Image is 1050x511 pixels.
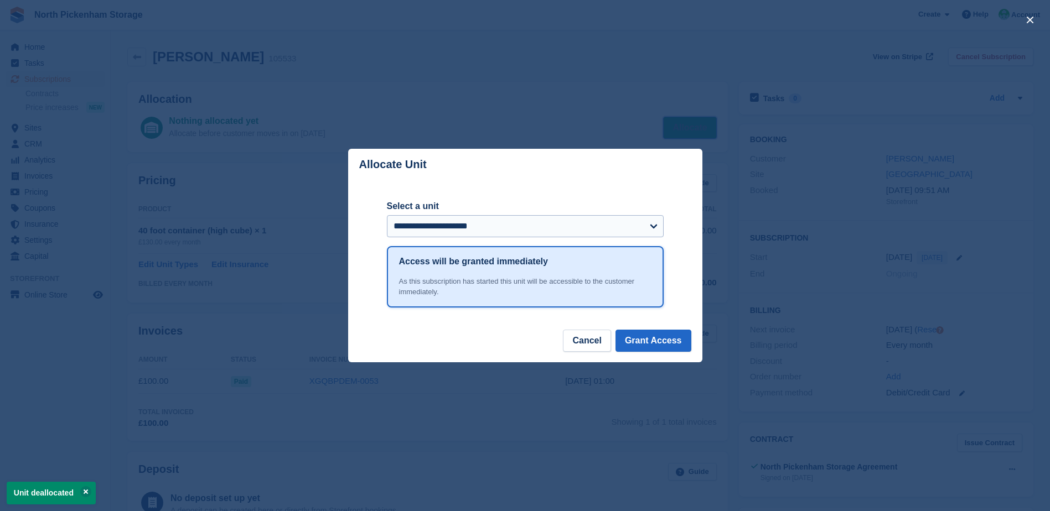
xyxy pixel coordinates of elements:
label: Select a unit [387,200,664,213]
p: Unit deallocated [7,482,96,504]
p: Allocate Unit [359,158,427,171]
button: Grant Access [615,330,691,352]
button: Cancel [563,330,611,352]
button: close [1021,11,1039,29]
h1: Access will be granted immediately [399,255,548,268]
div: As this subscription has started this unit will be accessible to the customer immediately. [399,276,651,298]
